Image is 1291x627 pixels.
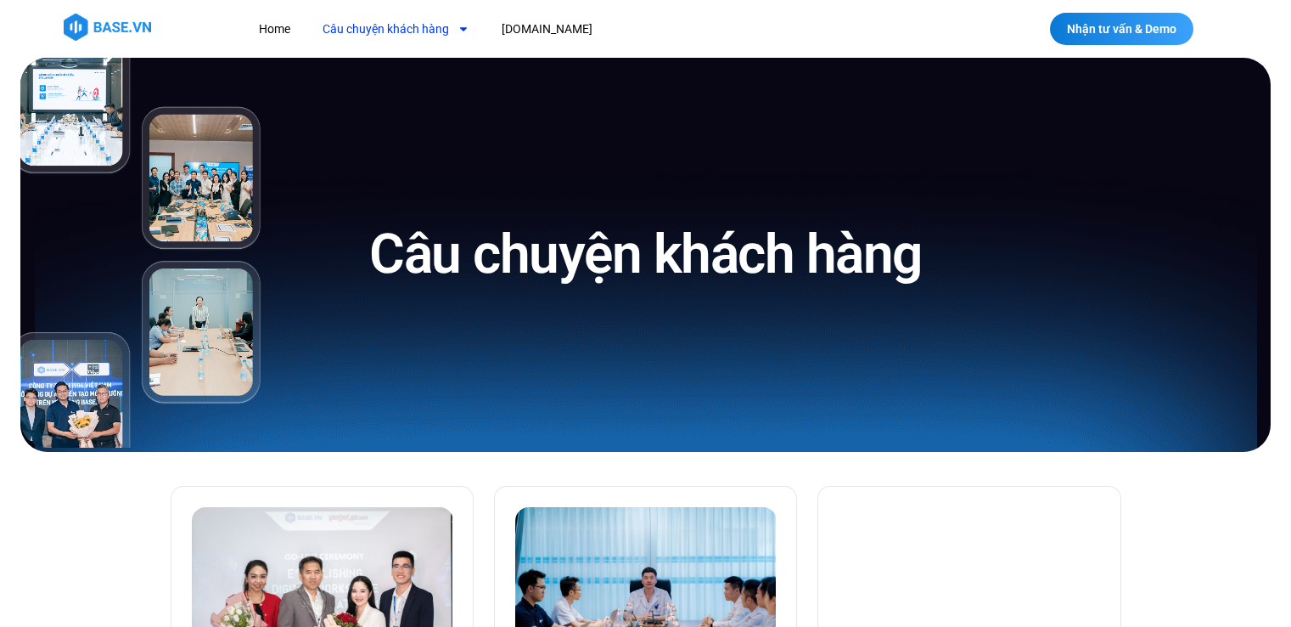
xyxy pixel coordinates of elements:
[1050,13,1193,45] a: Nhận tư vấn & Demo
[246,14,303,45] a: Home
[369,219,922,290] h1: Câu chuyện khách hàng
[246,14,904,45] nav: Menu
[310,14,482,45] a: Câu chuyện khách hàng
[1067,23,1176,35] span: Nhận tư vấn & Demo
[489,14,605,45] a: [DOMAIN_NAME]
